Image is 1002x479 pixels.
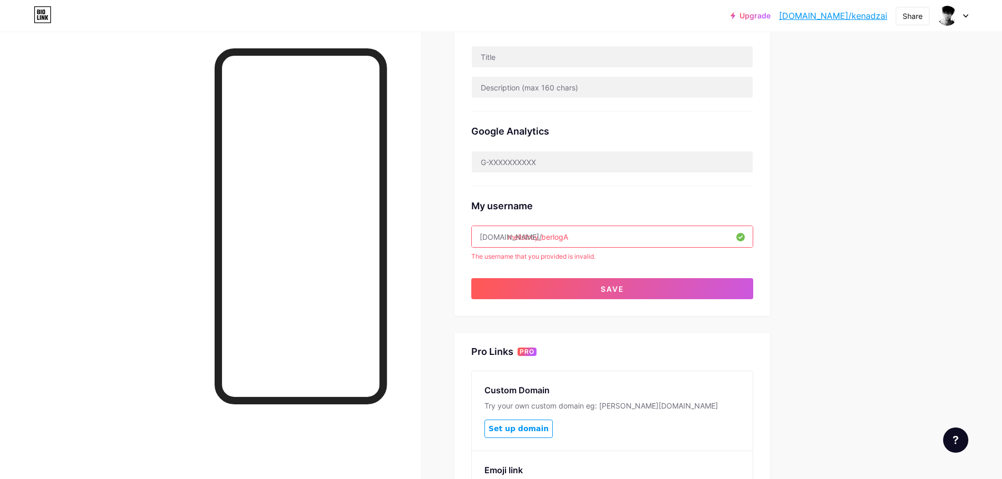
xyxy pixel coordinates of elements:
[472,77,753,98] input: Description (max 160 chars)
[472,226,753,247] input: username
[471,252,753,261] div: The username that you provided is invalid.
[937,6,957,26] img: kenadzai
[484,420,553,438] button: Set up domain
[903,11,923,22] div: Share
[484,464,740,476] div: Emoji link
[471,124,753,138] div: Google Analytics
[489,424,549,433] span: Set up domain
[484,384,740,396] div: Custom Domain
[471,345,513,358] div: Pro Links
[520,348,534,356] span: PRO
[731,12,771,20] a: Upgrade
[471,278,753,299] button: Save
[779,9,887,22] a: [DOMAIN_NAME]/kenadzai
[484,401,740,411] div: Try your own custom domain eg: [PERSON_NAME][DOMAIN_NAME]
[472,46,753,67] input: Title
[601,284,624,293] span: Save
[480,231,542,242] div: [DOMAIN_NAME]/
[472,151,753,172] input: G-XXXXXXXXXX
[471,199,753,213] div: My username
